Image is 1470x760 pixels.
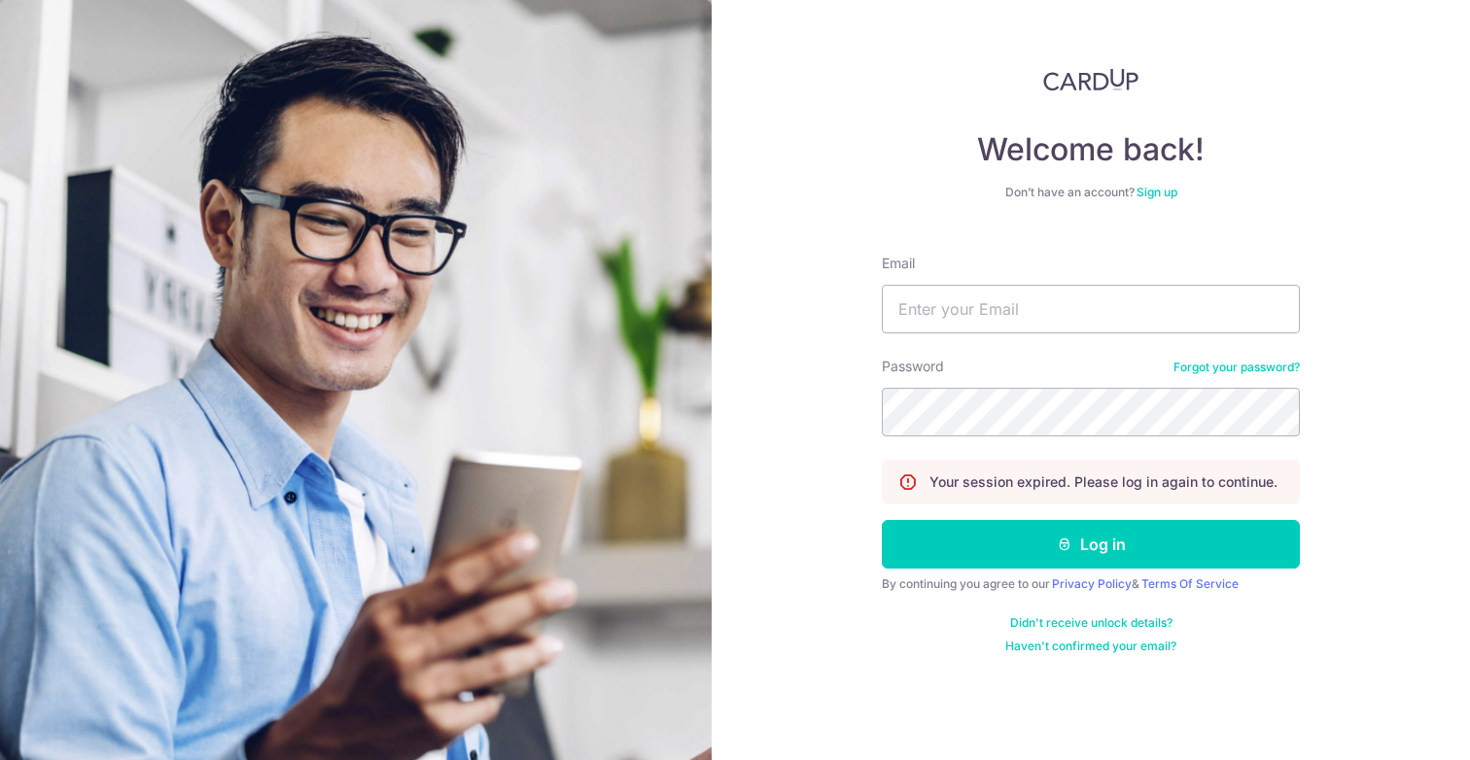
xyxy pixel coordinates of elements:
[1173,360,1300,375] a: Forgot your password?
[1043,68,1138,91] img: CardUp Logo
[1137,185,1177,199] a: Sign up
[882,254,915,273] label: Email
[1141,576,1239,591] a: Terms Of Service
[882,576,1300,592] div: By continuing you agree to our &
[882,285,1300,333] input: Enter your Email
[1005,639,1176,654] a: Haven't confirmed your email?
[882,185,1300,200] div: Don’t have an account?
[882,130,1300,169] h4: Welcome back!
[882,520,1300,569] button: Log in
[929,472,1277,492] p: Your session expired. Please log in again to continue.
[882,357,944,376] label: Password
[1010,615,1172,631] a: Didn't receive unlock details?
[1052,576,1132,591] a: Privacy Policy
